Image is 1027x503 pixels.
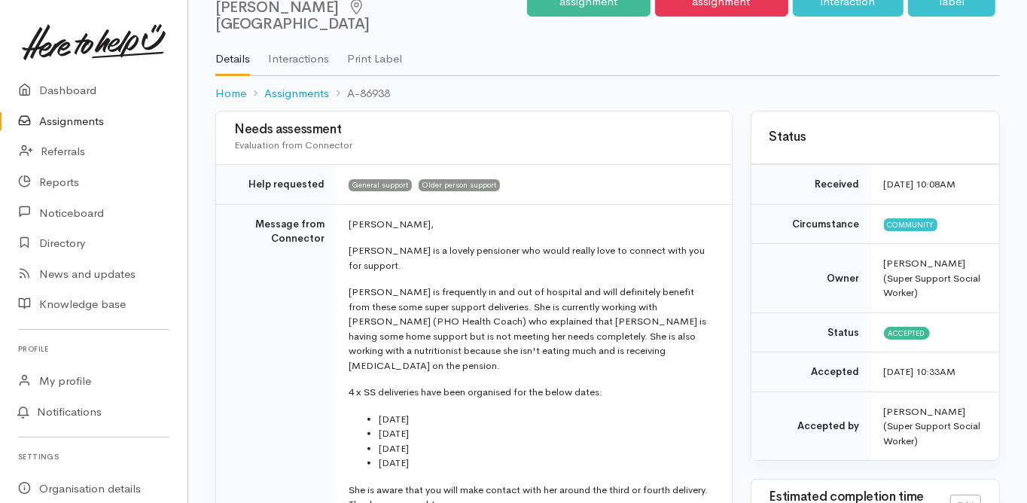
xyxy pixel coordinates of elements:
p: 4 x SS deliveries have been organised for the below dates: [349,385,714,400]
span: Accepted [884,327,930,339]
td: Accepted by [751,392,872,460]
h3: Status [769,130,981,145]
a: Assignments [264,85,329,102]
li: A-86938 [329,85,390,102]
h3: Needs assessment [234,123,714,137]
li: [DATE] [379,456,714,471]
td: Help requested [216,165,337,205]
a: Home [215,85,246,102]
a: Interactions [268,32,329,75]
td: [PERSON_NAME] (Super Support Social Worker) [872,392,999,460]
h6: Settings [18,447,169,467]
td: Circumstance [751,204,872,244]
li: [DATE] [379,426,714,441]
span: [PERSON_NAME] (Super Support Social Worker) [884,257,981,299]
span: Older person support [419,179,500,191]
p: [PERSON_NAME] is frequently in and out of hospital and will definitely benefit from these some su... [349,285,714,373]
td: Received [751,165,872,205]
time: [DATE] 10:08AM [884,178,956,191]
td: Status [751,312,872,352]
nav: breadcrumb [215,76,1000,111]
span: Community [884,218,937,230]
a: Print Label [347,32,402,75]
li: [DATE] [379,441,714,456]
span: Evaluation from Connector [234,139,352,151]
td: Owner [751,244,872,313]
li: [DATE] [379,412,714,427]
time: [DATE] 10:33AM [884,365,956,378]
h6: Profile [18,339,169,359]
p: [PERSON_NAME], [349,217,714,232]
td: Accepted [751,352,872,392]
a: Details [215,32,250,76]
span: General support [349,179,412,191]
p: [PERSON_NAME] is a lovely pensioner who would really love to connect with you for support. [349,243,714,273]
